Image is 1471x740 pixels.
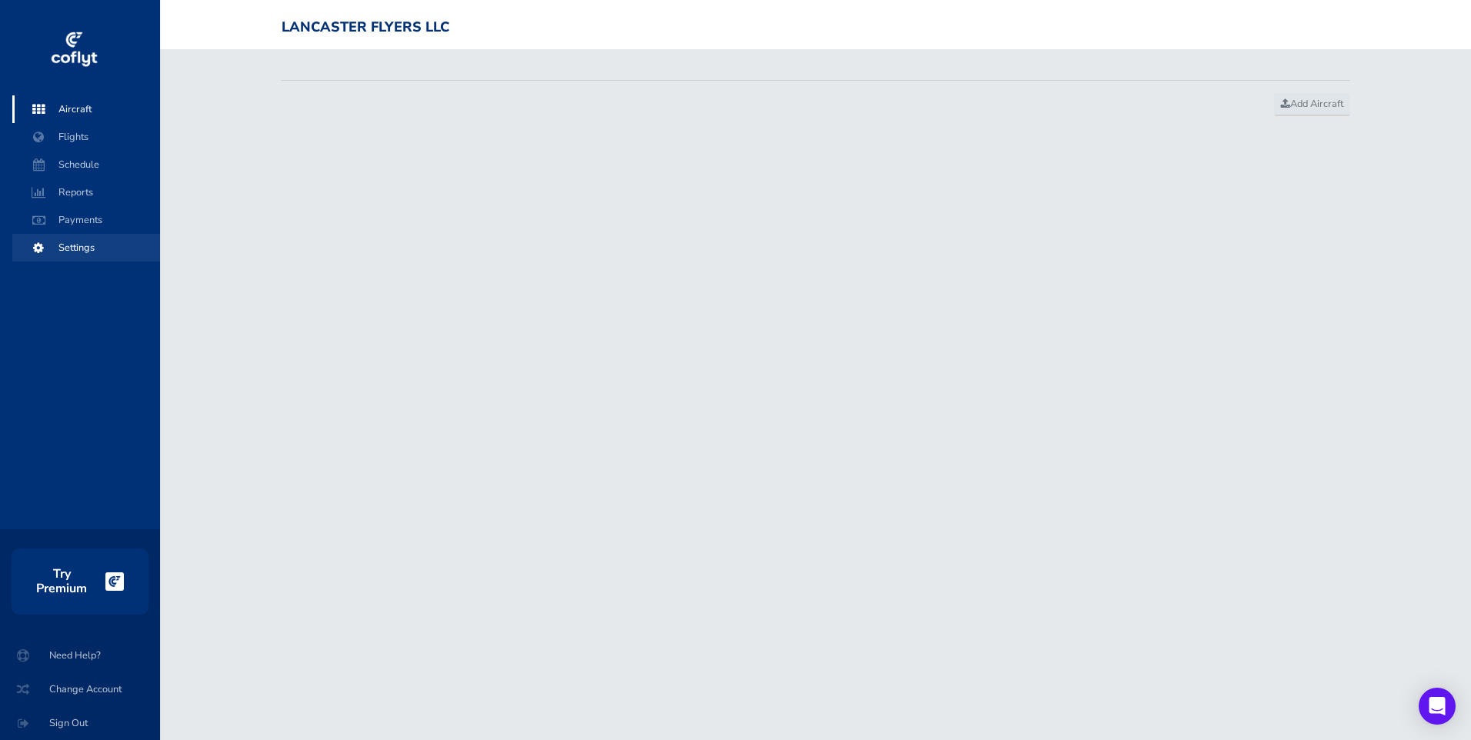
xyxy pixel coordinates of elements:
[28,178,145,206] span: Reports
[18,709,142,737] span: Sign Out
[36,567,87,596] h3: Try Premium
[1274,93,1350,116] a: Add Aircraft
[28,206,145,234] span: Payments
[282,19,449,36] div: LANCASTER FLYERS LLC
[28,151,145,178] span: Schedule
[18,675,142,703] span: Change Account
[48,27,99,73] img: coflyt logo
[105,572,124,591] img: logo-cutout-36eb63279f07f6b8d7cd6768125e8e0981899f3e13feaf510bb36f52e68e4ab9.png
[1419,688,1456,725] div: Open Intercom Messenger
[28,234,145,262] span: Settings
[28,123,145,151] span: Flights
[18,642,142,669] span: Need Help?
[1281,97,1343,111] span: Add Aircraft
[28,95,145,123] span: Aircraft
